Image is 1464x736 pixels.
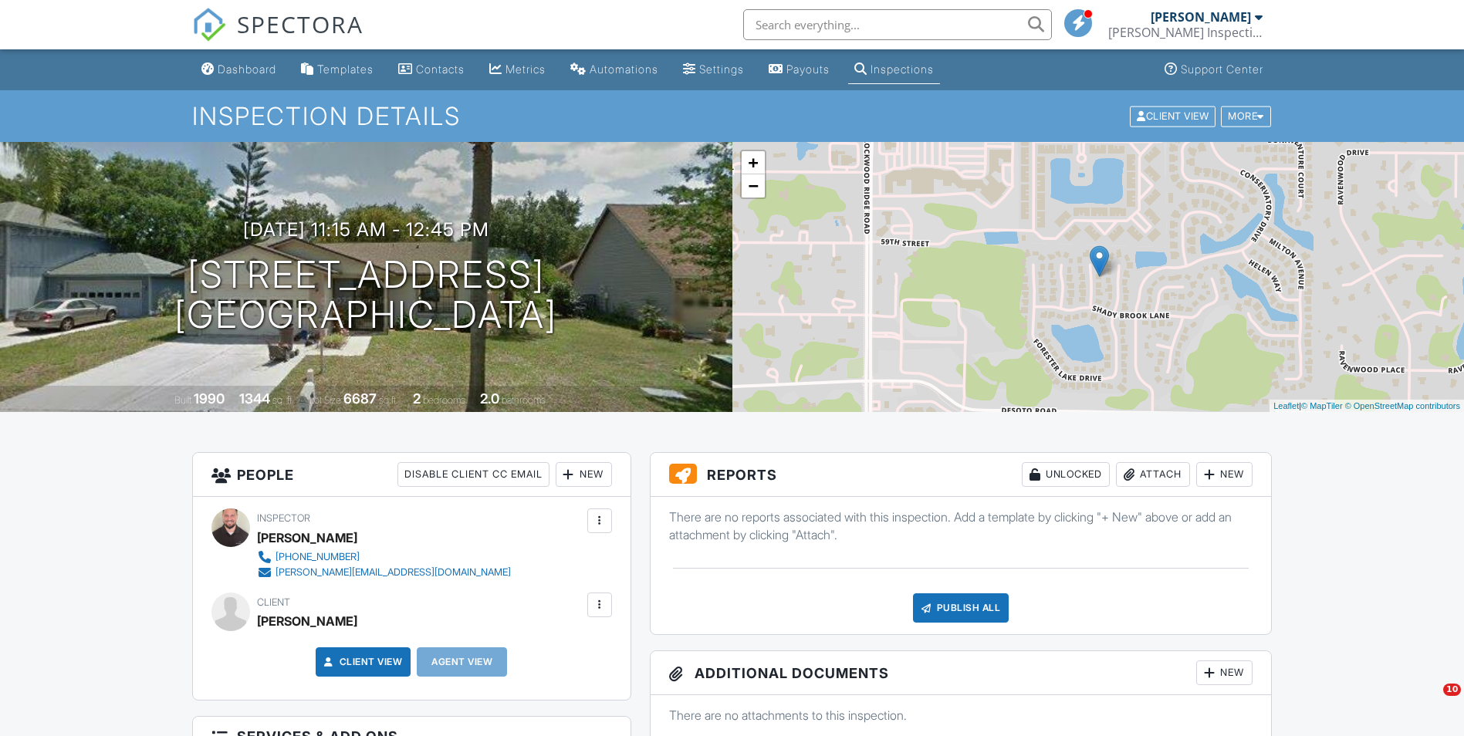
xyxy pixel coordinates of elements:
span: Lot Size [309,394,341,406]
a: Zoom in [742,151,765,174]
div: Groff Inspections LLC [1108,25,1263,40]
div: Unlocked [1022,462,1110,487]
div: [PERSON_NAME][EMAIL_ADDRESS][DOMAIN_NAME] [276,566,511,579]
div: | [1270,400,1464,413]
input: Search everything... [743,9,1052,40]
a: Automations (Basic) [564,56,664,84]
div: Client View [1130,106,1215,127]
div: Templates [317,62,374,76]
div: Disable Client CC Email [397,462,549,487]
div: Payouts [786,62,830,76]
h1: Inspection Details [192,103,1273,130]
a: © MapTiler [1301,401,1343,410]
div: Attach [1116,462,1190,487]
a: Zoom out [742,174,765,198]
div: Contacts [416,62,465,76]
div: Settings [699,62,744,76]
div: Metrics [505,62,546,76]
a: Settings [677,56,750,84]
a: Support Center [1158,56,1270,84]
div: Dashboard [218,62,276,76]
div: New [1196,462,1253,487]
h1: [STREET_ADDRESS] [GEOGRAPHIC_DATA] [174,255,557,336]
a: © OpenStreetMap contributors [1345,401,1460,410]
p: There are no attachments to this inspection. [669,707,1253,724]
a: [PHONE_NUMBER] [257,549,511,565]
div: [PERSON_NAME] [257,526,357,549]
a: Metrics [483,56,552,84]
h3: Reports [651,453,1272,497]
div: 6687 [343,390,377,407]
h3: Additional Documents [651,651,1272,695]
div: Publish All [913,593,1009,623]
h3: People [193,453,631,497]
div: Inspections [871,62,934,76]
span: bathrooms [502,394,546,406]
a: Client View [321,654,403,670]
a: [PERSON_NAME][EMAIL_ADDRESS][DOMAIN_NAME] [257,565,511,580]
a: Templates [295,56,380,84]
h3: [DATE] 11:15 am - 12:45 pm [243,219,489,240]
span: Built [174,394,191,406]
a: SPECTORA [192,21,363,53]
div: Automations [590,62,658,76]
span: SPECTORA [237,8,363,40]
p: There are no reports associated with this inspection. Add a template by clicking "+ New" above or... [669,508,1253,543]
a: Inspections [848,56,940,84]
iframe: Intercom live chat [1412,684,1449,721]
img: The Best Home Inspection Software - Spectora [192,8,226,42]
a: Leaflet [1273,401,1299,410]
div: [PERSON_NAME] [257,609,357,633]
div: 2 [413,390,421,407]
div: 2.0 [480,390,499,407]
div: 1990 [194,390,225,407]
a: Contacts [392,56,471,84]
a: Client View [1128,110,1219,121]
span: sq.ft. [379,394,398,406]
div: [PERSON_NAME] [1151,9,1251,25]
div: New [556,462,612,487]
div: [PHONE_NUMBER] [276,551,360,563]
div: More [1221,106,1271,127]
div: New [1196,660,1253,685]
span: Client [257,596,290,608]
a: Dashboard [195,56,282,84]
span: sq. ft. [272,394,294,406]
div: 1344 [239,390,270,407]
div: Support Center [1181,62,1263,76]
span: 10 [1443,684,1461,696]
a: Payouts [762,56,836,84]
span: bedrooms [423,394,465,406]
span: Inspector [257,512,310,524]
